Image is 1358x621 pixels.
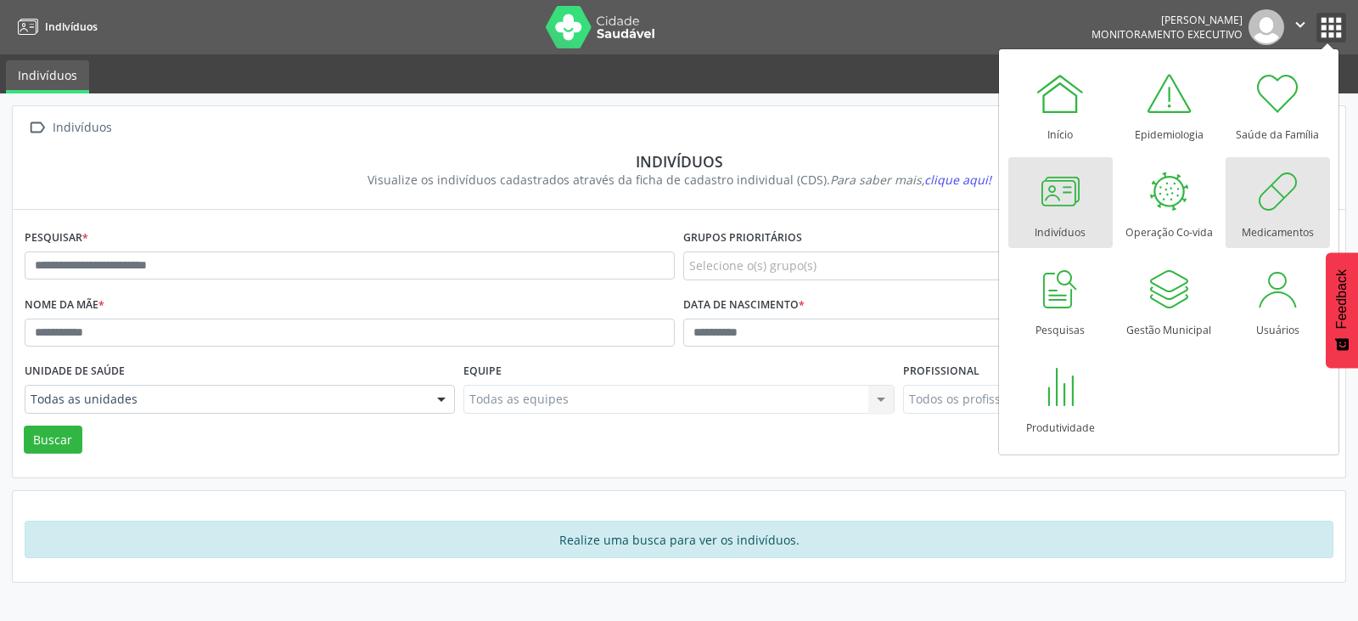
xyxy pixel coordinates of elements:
[36,171,1322,189] div: Visualize os indivíduos cadastrados através da ficha de cadastro individual (CDS).
[830,172,991,188] i: Para saber mais,
[1091,27,1243,42] span: Monitoramento Executivo
[24,426,82,454] button: Buscar
[25,225,88,251] label: Pesquisar
[1091,13,1243,27] div: [PERSON_NAME]
[1284,9,1316,45] button: 
[49,116,115,140] div: Indivíduos
[1326,252,1358,368] button: Feedback - Mostrar pesquisa
[1008,255,1113,346] a: Pesquisas
[1008,59,1113,150] a: Início
[924,172,991,188] span: clique aqui!
[1117,255,1221,346] a: Gestão Municipal
[1117,157,1221,248] a: Operação Co-vida
[683,292,805,319] label: Data de nascimento
[1226,255,1330,346] a: Usuários
[31,391,420,408] span: Todas as unidades
[25,358,125,385] label: Unidade de saúde
[1008,353,1113,443] a: Produtividade
[1334,269,1350,329] span: Feedback
[689,257,816,274] span: Selecione o(s) grupo(s)
[1226,157,1330,248] a: Medicamentos
[25,292,104,319] label: Nome da mãe
[1117,59,1221,150] a: Epidemiologia
[903,358,979,385] label: Profissional
[6,60,89,93] a: Indivíduos
[1316,13,1346,42] button: apps
[1249,9,1284,45] img: img
[45,20,98,34] span: Indivíduos
[1291,15,1310,34] i: 
[25,116,115,140] a:  Indivíduos
[1226,59,1330,150] a: Saúde da Família
[25,116,49,140] i: 
[25,521,1333,558] div: Realize uma busca para ver os indivíduos.
[1008,157,1113,248] a: Indivíduos
[683,225,802,251] label: Grupos prioritários
[36,152,1322,171] div: Indivíduos
[12,13,98,41] a: Indivíduos
[463,358,502,385] label: Equipe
